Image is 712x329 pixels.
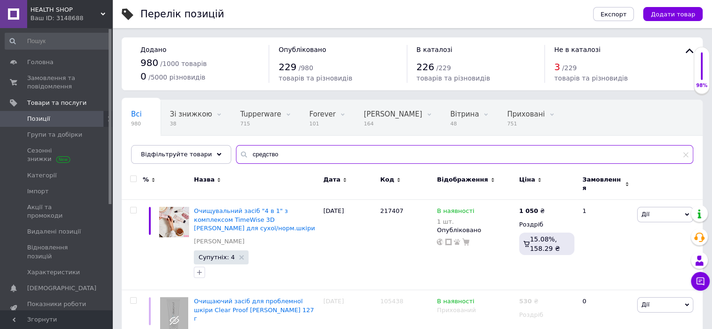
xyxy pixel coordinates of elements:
span: 217407 [380,207,404,214]
span: Всі [131,110,142,118]
span: товарів та різновидів [279,74,352,82]
span: Forever [309,110,336,118]
span: Замовлення [582,175,623,192]
button: Чат з покупцем [691,272,710,291]
span: 229 [279,61,296,73]
span: Відновлення позицій [27,243,87,260]
span: Супутніх: 4 [198,254,235,260]
span: Опубліковані [131,146,180,154]
span: 980 [131,120,142,127]
input: Пошук по назві позиції, артикулу і пошуковим запитам [236,145,693,164]
span: 15.08%, 158.29 ₴ [530,235,560,252]
span: Tupperware [240,110,281,118]
input: Пошук [5,33,110,50]
div: 1 [577,200,635,290]
span: Замовлення та повідомлення [27,74,87,91]
button: Додати товар [643,7,703,21]
span: 105438 [380,298,404,305]
span: / 5000 різновидів [148,73,206,81]
div: Опубліковано [437,226,514,234]
a: Очищаючий засіб для проблемної шкіри Clear Proof [PERSON_NAME] 127 г [194,298,314,322]
span: Позиції [27,115,50,123]
span: Вітрина [450,110,479,118]
span: Видалені позиції [27,227,81,236]
span: Додано [140,46,166,53]
span: HEALTH SHOP [30,6,101,14]
b: 1 050 [519,207,538,214]
span: Категорії [27,171,57,180]
span: Імпорт [27,187,49,196]
span: 3 [554,61,560,73]
span: 48 [450,120,479,127]
span: / 229 [562,64,577,72]
span: товарів та різновидів [417,74,490,82]
b: 530 [519,298,532,305]
span: Відфільтруйте товари [141,151,212,158]
img: Очищающее средство "4 в 1" с комплексом TimeWise 3D для сухой/норм.кожи Mary Kay [159,207,189,237]
span: Експорт [601,11,627,18]
div: Роздріб [519,311,574,319]
span: Головна [27,58,53,66]
div: Ваш ID: 3148688 [30,14,112,22]
span: % [143,175,149,184]
span: Дата [323,175,341,184]
span: Зі знижкою [170,110,212,118]
span: / 980 [299,64,313,72]
span: В наявності [437,207,474,217]
span: Код [380,175,394,184]
span: Характеристики [27,268,80,277]
div: Роздріб [519,220,574,229]
span: / 1000 товарів [160,60,206,67]
span: Опубліковано [279,46,326,53]
span: товарів та різновидів [554,74,628,82]
a: Очищувальний засіб "4 в 1" з комплексом TimeWise 3D [PERSON_NAME] для сухої/норм.шкіри [194,207,315,231]
span: Дії [641,211,649,218]
span: / 229 [436,64,451,72]
span: Додати товар [651,11,695,18]
span: Товари та послуги [27,99,87,107]
button: Експорт [593,7,634,21]
span: В наявності [437,298,474,307]
span: Групи та добірки [27,131,82,139]
span: 715 [240,120,281,127]
span: 751 [507,120,545,127]
span: Ціна [519,175,535,184]
div: [DATE] [321,200,378,290]
span: Дії [641,301,649,308]
span: [DEMOGRAPHIC_DATA] [27,284,96,292]
a: [PERSON_NAME] [194,237,244,246]
div: ₴ [519,297,538,306]
span: В каталозі [417,46,453,53]
div: 1 шт. [437,218,474,225]
span: 226 [417,61,434,73]
span: 38 [170,120,212,127]
span: 980 [140,57,158,68]
div: Прихований [437,306,514,314]
span: 101 [309,120,336,127]
span: Відображення [437,175,488,184]
span: Назва [194,175,214,184]
div: Перелік позицій [140,9,224,19]
div: ₴ [519,207,545,215]
span: Сезонні знижки [27,146,87,163]
span: 0 [140,71,147,82]
span: 164 [364,120,422,127]
div: 98% [694,82,709,89]
span: [PERSON_NAME] [364,110,422,118]
span: Приховані [507,110,545,118]
span: Показники роботи компанії [27,300,87,317]
span: Акції та промокоди [27,203,87,220]
span: Не в каталозі [554,46,601,53]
